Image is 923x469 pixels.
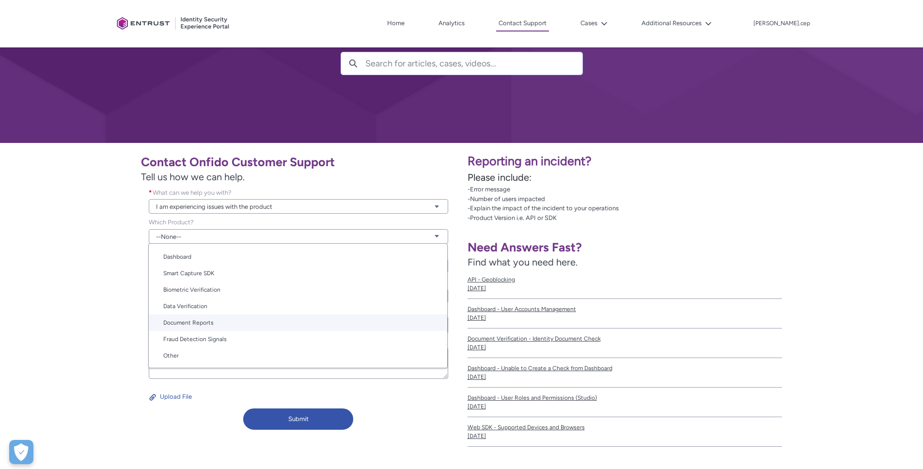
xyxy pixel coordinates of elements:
[751,245,923,469] iframe: Qualified Messenger
[149,389,192,405] button: Upload File
[243,408,353,430] button: Submit
[468,433,486,439] lightning-formatted-date-time: [DATE]
[468,275,782,284] span: API - Geoblocking
[149,298,447,314] a: Data Verification
[468,374,486,380] lightning-formatted-date-time: [DATE]
[468,185,918,222] p: -Error message -Number of users impacted -Explain the impact of the incident to your operations -...
[153,189,232,196] span: What can we help you with?
[468,328,782,358] a: Document Verification - Identity Document Check[DATE]
[639,16,714,31] button: Additional Resources
[149,249,447,265] a: Dashboard
[149,347,447,364] a: Other
[468,423,782,432] span: Web SDK - Supported Devices and Browsers
[149,281,447,298] a: Biometric Verification
[468,170,918,185] p: Please include:
[468,344,486,351] lightning-formatted-date-time: [DATE]
[468,393,782,402] span: Dashboard - User Roles and Permissions (Studio)
[385,16,407,31] a: Home
[141,170,456,184] span: Tell us how we can help.
[9,440,33,464] div: Cookie Preferences
[468,152,918,171] p: Reporting an incident?
[468,314,486,321] lightning-formatted-date-time: [DATE]
[468,364,782,373] span: Dashboard - Unable to Create a Check from Dashboard
[436,16,467,31] a: Analytics, opens in new tab
[468,299,782,328] a: Dashboard - User Accounts Management[DATE]
[468,256,578,268] span: Find what you need here.
[149,199,448,214] a: I am experiencing issues with the product
[753,18,811,28] button: User Profile alex.cep
[468,285,486,292] lightning-formatted-date-time: [DATE]
[141,155,456,170] h1: Contact Onfido Customer Support
[9,440,33,464] button: Open Preferences
[578,16,610,31] button: Cases
[468,388,782,417] a: Dashboard - User Roles and Permissions (Studio)[DATE]
[149,229,448,244] a: --None--
[496,16,549,31] a: Contact Support
[149,188,153,198] span: required
[149,265,447,281] a: Smart Capture SDK
[341,52,365,75] button: Search
[468,403,486,410] lightning-formatted-date-time: [DATE]
[149,314,447,331] a: Document Reports
[468,305,782,313] span: Dashboard - User Accounts Management
[468,417,782,447] a: Web SDK - Supported Devices and Browsers[DATE]
[468,269,782,299] a: API - Geoblocking[DATE]
[468,358,782,388] a: Dashboard - Unable to Create a Check from Dashboard[DATE]
[468,334,782,343] span: Document Verification - Identity Document Check
[149,219,194,226] span: Which Product?
[753,20,810,27] p: [PERSON_NAME].cep
[149,331,447,347] a: Fraud Detection Signals
[365,52,582,75] input: Search for articles, cases, videos...
[468,240,782,255] h1: Need Answers Fast?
